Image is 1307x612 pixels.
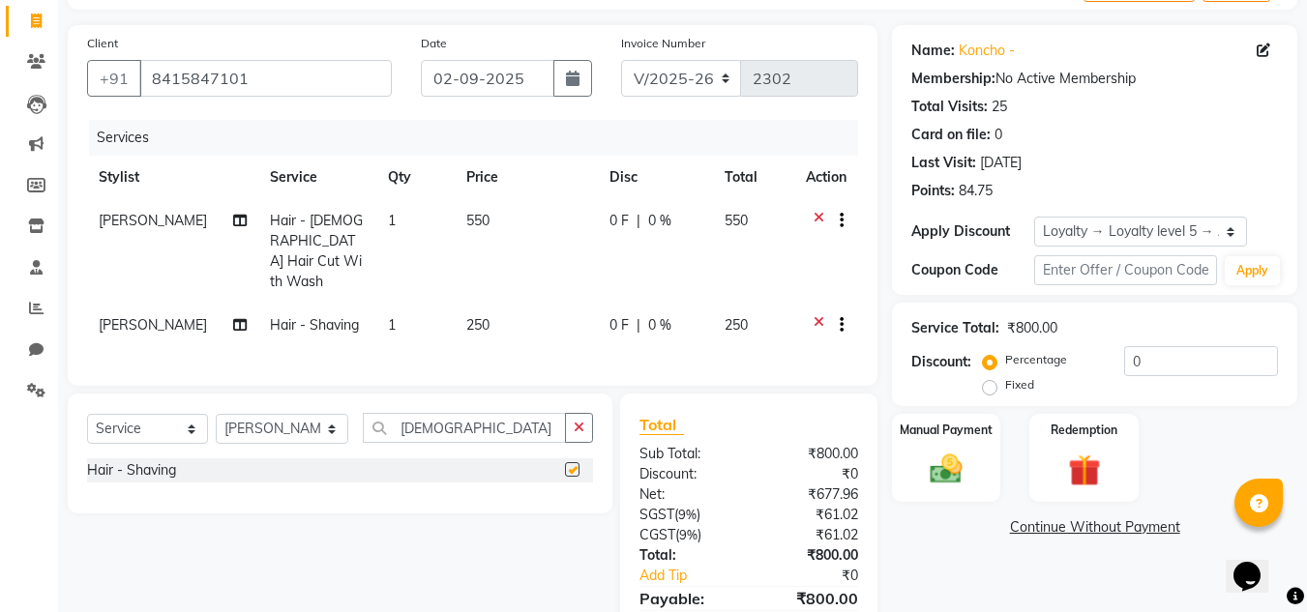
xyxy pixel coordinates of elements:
div: ₹0 [749,464,873,484]
span: 0 % [648,315,671,335]
label: Percentage [1005,351,1067,368]
input: Search by Name/Mobile/Email/Code [139,60,392,97]
a: Continue Without Payment [896,517,1293,538]
span: 0 F [609,315,629,335]
span: Total [639,415,684,435]
input: Enter Offer / Coupon Code [1034,255,1217,285]
th: Qty [376,156,455,199]
span: 550 [725,212,748,229]
div: Total Visits: [911,97,988,117]
div: Name: [911,41,955,61]
div: Membership: [911,69,995,89]
div: Points: [911,181,955,201]
span: 0 F [609,211,629,231]
span: 9% [679,527,698,542]
span: CGST [639,526,675,543]
th: Total [713,156,795,199]
div: Service Total: [911,318,999,338]
label: Fixed [1005,376,1034,393]
span: | [637,211,640,231]
span: 1 [388,212,396,229]
div: ₹800.00 [749,545,873,566]
span: SGST [639,506,674,523]
label: Redemption [1051,422,1117,439]
label: Invoice Number [621,35,705,52]
input: Search or Scan [363,413,566,443]
div: ( ) [625,505,749,525]
div: Total: [625,545,749,566]
div: ₹0 [770,566,874,586]
div: 25 [992,97,1007,117]
span: [PERSON_NAME] [99,316,207,334]
div: ₹800.00 [749,444,873,464]
span: 550 [466,212,490,229]
div: 0 [995,125,1002,145]
div: ₹61.02 [749,525,873,545]
button: Apply [1225,256,1280,285]
th: Service [258,156,376,199]
span: 0 % [648,211,671,231]
div: Sub Total: [625,444,749,464]
a: Add Tip [625,566,769,586]
div: Discount: [911,352,971,372]
th: Action [794,156,858,199]
iframe: chat widget [1226,535,1288,593]
div: Apply Discount [911,221,1033,242]
span: [PERSON_NAME] [99,212,207,229]
span: | [637,315,640,335]
div: Card on file: [911,125,991,145]
div: Discount: [625,464,749,484]
span: 9% [678,507,697,522]
div: ₹800.00 [749,587,873,610]
div: ₹61.02 [749,505,873,525]
div: Net: [625,484,749,505]
span: Hair - [DEMOGRAPHIC_DATA] Hair Cut With Wash [270,212,363,290]
img: _gift.svg [1058,451,1111,490]
div: 84.75 [959,181,993,201]
div: ₹677.96 [749,484,873,505]
span: 250 [725,316,748,334]
img: _cash.svg [920,451,972,487]
label: Client [87,35,118,52]
span: Hair - Shaving [270,316,359,334]
button: +91 [87,60,141,97]
a: Koncho - [959,41,1015,61]
div: ₹800.00 [1007,318,1057,338]
th: Stylist [87,156,258,199]
label: Date [421,35,447,52]
div: Coupon Code [911,260,1033,280]
label: Manual Payment [900,422,993,439]
div: No Active Membership [911,69,1278,89]
th: Price [455,156,598,199]
div: Last Visit: [911,153,976,173]
th: Disc [598,156,713,199]
span: 1 [388,316,396,334]
div: [DATE] [980,153,1022,173]
div: Services [89,120,873,156]
div: Payable: [625,587,749,610]
div: Hair - Shaving [87,460,176,481]
div: ( ) [625,525,749,545]
span: 250 [466,316,490,334]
